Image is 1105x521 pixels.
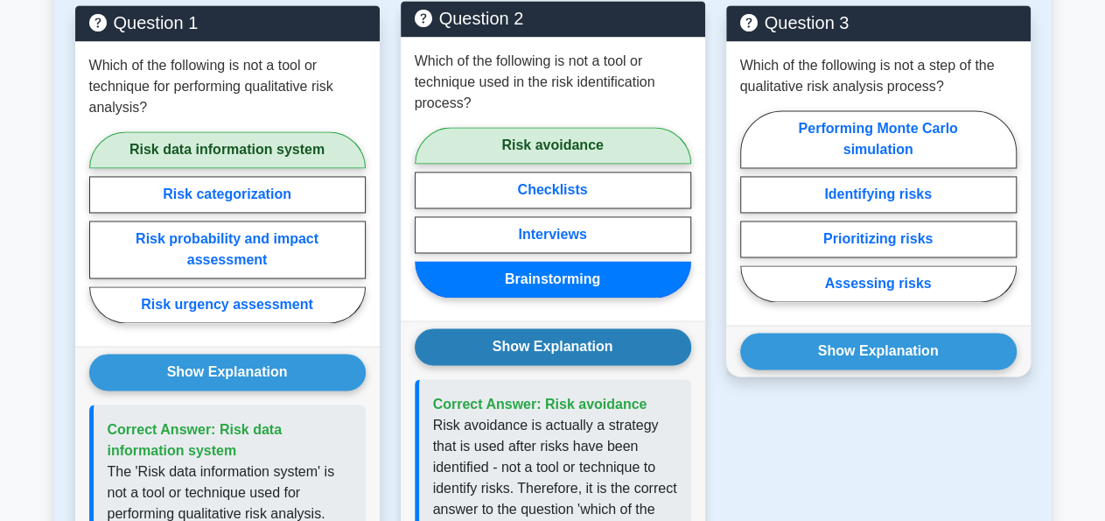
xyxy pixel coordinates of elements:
[740,55,1017,97] p: Which of the following is not a step of the qualitative risk analysis process?
[740,265,1017,302] label: Assessing risks
[740,333,1017,370] button: Show Explanation
[415,8,691,29] h5: Question 2
[433,396,647,411] span: Correct Answer: Risk avoidance
[740,110,1017,168] label: Performing Monte Carlo simulation
[89,221,366,278] label: Risk probability and impact assessment
[740,221,1017,257] label: Prioritizing risks
[89,354,366,391] button: Show Explanation
[89,286,366,323] label: Risk urgency assessment
[415,216,691,253] label: Interviews
[89,131,366,168] label: Risk data information system
[415,127,691,164] label: Risk avoidance
[415,172,691,208] label: Checklists
[415,328,691,365] button: Show Explanation
[89,55,366,118] p: Which of the following is not a tool or technique for performing qualitative risk analysis?
[740,12,1017,33] h5: Question 3
[108,421,282,457] span: Correct Answer: Risk data information system
[89,176,366,213] label: Risk categorization
[415,51,691,114] p: Which of the following is not a tool or technique used in the risk identification process?
[415,261,691,298] label: Brainstorming
[740,176,1017,213] label: Identifying risks
[89,12,366,33] h5: Question 1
